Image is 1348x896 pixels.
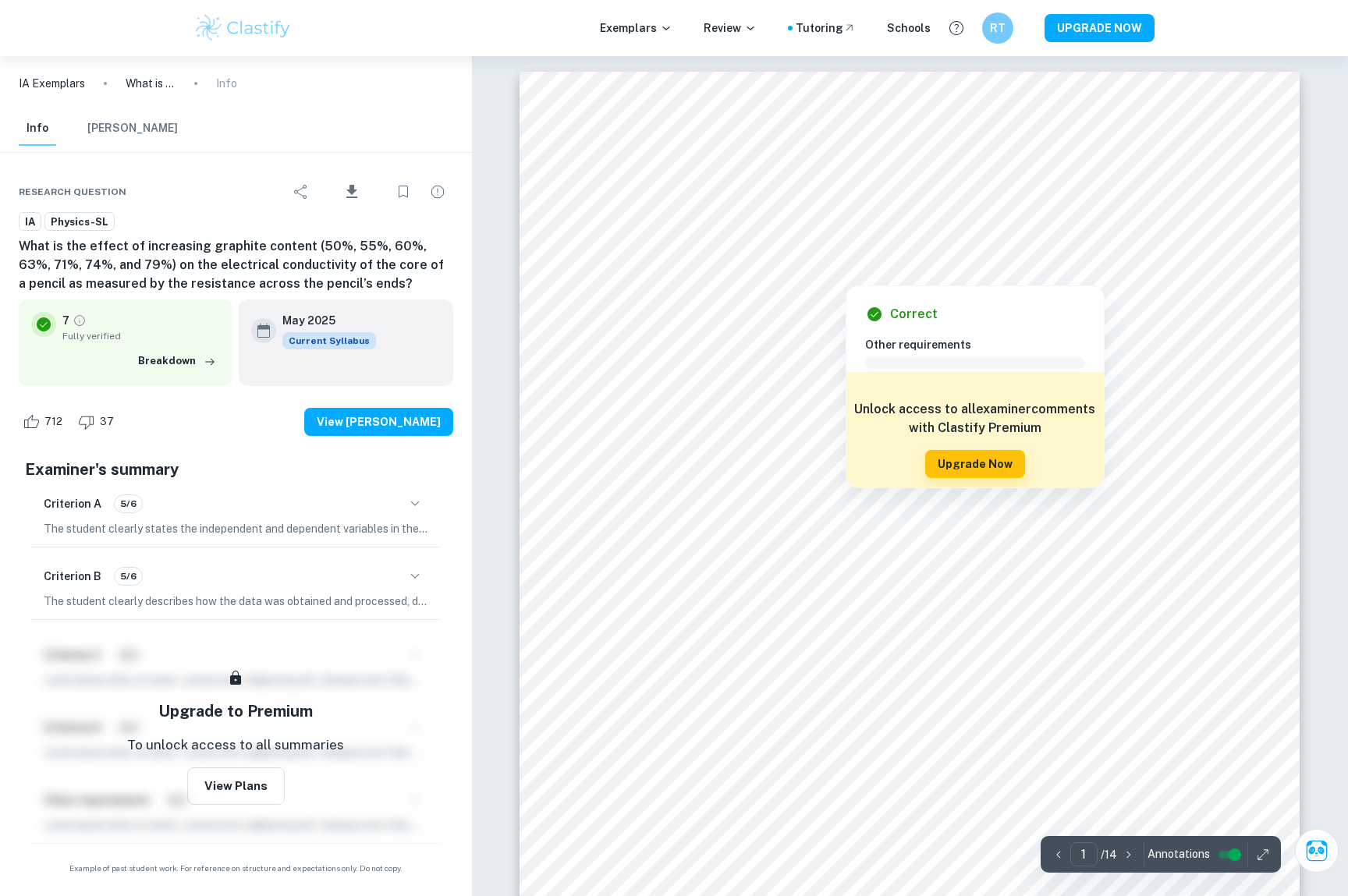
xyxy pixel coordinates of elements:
span: 37 [91,414,122,430]
span: Current Syllabus [282,332,376,349]
button: Ask Clai [1295,829,1339,873]
div: Report issue [422,176,453,207]
div: Download [320,172,385,212]
div: Dislike [74,409,122,434]
p: 7 [62,312,69,329]
span: 712 [36,414,71,430]
a: Tutoring [796,19,856,37]
p: The student clearly states the independent and dependent variables in the research question, incl... [44,520,428,537]
button: [PERSON_NAME] [87,112,178,146]
span: Example of past student work. For reference on structure and expectations only. Do not copy. [19,862,453,874]
span: Physics-SL [45,214,114,230]
p: Info [216,75,237,92]
button: View [PERSON_NAME] [304,408,453,436]
button: Upgrade Now [925,450,1025,478]
img: Clastify logo [193,12,293,44]
h6: Unlock access to all examiner comments with Clastify Premium [854,400,1096,437]
p: / 14 [1101,846,1117,863]
button: Info [19,112,56,146]
h6: RT [989,19,1007,37]
span: 5/6 [115,497,142,511]
a: IA [19,212,41,232]
a: Physics-SL [44,212,115,232]
a: Grade fully verified [73,313,87,328]
p: Review [704,19,757,37]
div: Share [286,176,317,207]
div: This exemplar is based on the current syllabus. Feel free to refer to it for inspiration/ideas wh... [282,332,376,349]
h6: Other requirements [865,336,1098,353]
a: IA Exemplars [19,75,85,92]
span: Annotations [1148,846,1210,862]
span: IA [20,214,41,230]
p: Exemplars [600,19,672,37]
h6: What is the effect of increasing graphite content (50%, 55%, 60%, 63%, 71%, 74%, and 79%) on the ... [19,237,453,293]
h6: Criterion B [44,568,101,585]
h6: May 2025 [282,312,364,329]
button: View Plans [187,767,285,805]
h6: Correct [890,305,938,324]
button: UPGRADE NOW [1045,14,1155,42]
p: What is the effect of increasing graphite content (50%, 55%, 60%, 63%, 71%, 74%, and 79%) on the ... [126,75,176,92]
h5: Upgrade to Premium [158,699,313,723]
a: Schools [887,19,931,37]
div: Like [19,409,71,434]
button: Breakdown [134,349,220,373]
p: To unlock access to all summaries [127,735,344,756]
h5: Examiner's summary [25,458,447,481]
button: Help and Feedback [943,15,970,41]
button: RT [982,12,1013,44]
p: The student clearly describes how the data was obtained and processed, demonstrating a detailed a... [44,593,428,610]
span: Research question [19,185,126,199]
div: Bookmark [388,176,419,207]
span: 5/6 [115,569,142,583]
span: Fully verified [62,329,220,343]
h6: Criterion A [44,495,101,512]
